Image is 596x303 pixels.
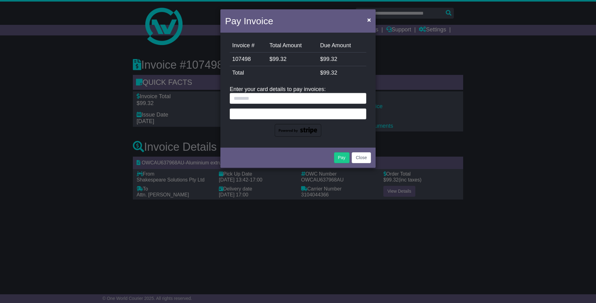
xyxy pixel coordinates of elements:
button: Close [352,152,371,163]
td: $ [267,53,318,66]
td: Due Amount [318,39,366,53]
span: 99.32 [323,56,337,62]
button: Pay [334,152,350,163]
td: Total Amount [267,39,318,53]
td: $ [318,66,366,80]
div: Enter your card details to pay invoices: [230,86,366,137]
td: $ [318,53,366,66]
img: powered-by-stripe.png [275,124,321,137]
td: Invoice # [230,39,267,53]
td: 107498 [230,53,267,66]
span: 99.32 [273,56,287,62]
span: 99.32 [323,70,337,76]
td: Total [230,66,318,80]
button: Close [364,13,374,26]
iframe: Secure card payment input frame [234,111,362,116]
span: × [367,16,371,23]
h4: Pay Invoice [225,14,273,28]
